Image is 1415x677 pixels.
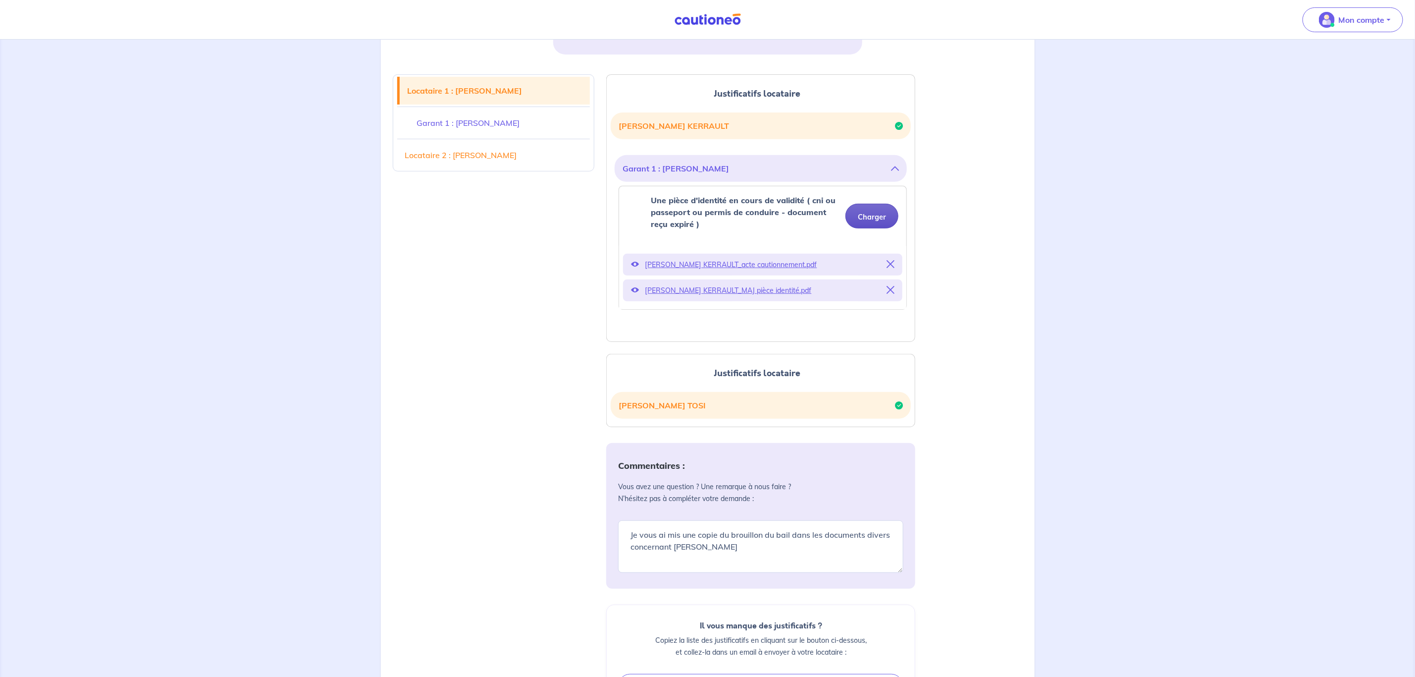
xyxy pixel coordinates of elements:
[645,258,881,272] p: [PERSON_NAME] KERRAULT_acte cautionnement.pdf
[619,621,903,630] h6: Il vous manque des justificatifs ?
[1319,12,1335,28] img: illu_account_valid_menu.svg
[397,109,590,137] a: Garant 1 : [PERSON_NAME]
[645,283,881,297] p: [PERSON_NAME] KERRAULT_MAJ pièce identité.pdf
[619,396,903,415] button: [PERSON_NAME] TOSI
[623,159,899,178] button: Garant 1 : [PERSON_NAME]
[887,258,894,272] button: Supprimer
[887,283,894,297] button: Supprimer
[397,141,590,169] a: Locataire 2 : [PERSON_NAME]
[714,367,800,380] span: Justificatifs locataire
[651,195,836,229] strong: Une pièce d'identité en cours de validité ( cni ou passeport ou permis de conduire - document reç...
[631,283,639,297] button: Voir
[671,13,745,26] img: Cautioneo
[631,258,639,272] button: Voir
[619,116,903,135] button: [PERSON_NAME] KERRAULT
[618,460,685,471] strong: Commentaires :
[619,634,903,658] p: Copiez la liste des justificatifs en cliquant sur le bouton ci-dessous, et collez-la dans un emai...
[714,87,800,100] span: Justificatifs locataire
[1339,14,1385,26] p: Mon compte
[845,204,898,228] button: Charger
[618,520,903,573] textarea: Je vous ai mis une copie du brouillon du bail dans les documents divers concernant [PERSON_NAME]
[619,186,907,310] div: categoryName: une-piece-didentite-en-cours-de-validite-cni-ou-passeport-ou-permis-de-conduire-doc...
[618,481,903,505] p: Vous avez une question ? Une remarque à nous faire ? N’hésitez pas à compléter votre demande :
[400,77,590,105] a: Locataire 1 : [PERSON_NAME]
[1303,7,1403,32] button: illu_account_valid_menu.svgMon compte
